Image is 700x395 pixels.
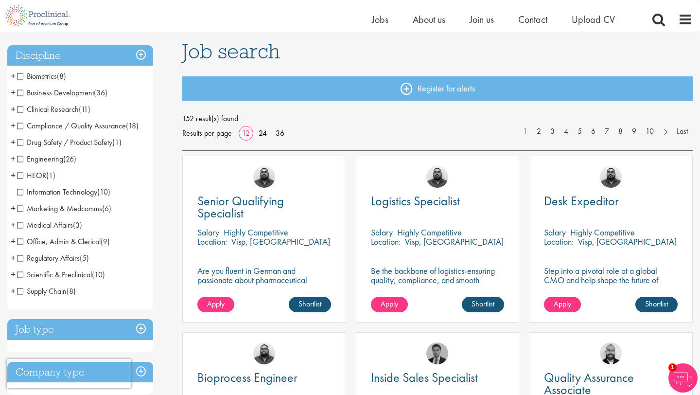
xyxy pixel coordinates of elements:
[11,135,16,149] span: +
[532,126,546,137] a: 2
[600,166,622,188] a: Ashley Bennett
[559,126,573,137] a: 4
[570,227,635,238] p: Highly Competitive
[101,236,110,247] span: (9)
[17,253,89,263] span: Regulatory Affairs
[544,227,566,238] span: Salary
[17,236,101,247] span: Office, Admin & Clerical
[11,201,16,215] span: +
[544,297,581,312] a: Apply
[224,227,288,238] p: Highly Competitive
[11,234,16,249] span: +
[578,236,677,247] p: Visp, [GEOGRAPHIC_DATA]
[102,203,111,214] span: (6)
[17,236,110,247] span: Office, Admin & Clerical
[11,267,16,282] span: +
[405,236,504,247] p: Visp, [GEOGRAPHIC_DATA]
[17,286,76,296] span: Supply Chain
[17,203,111,214] span: Marketing & Medcomms
[17,104,90,114] span: Clinical Research
[668,363,698,393] img: Chatbot
[518,13,547,26] a: Contact
[17,154,63,164] span: Engineering
[197,195,331,219] a: Senior Qualifying Specialist
[17,104,79,114] span: Clinical Research
[94,88,107,98] span: (36)
[272,128,288,138] a: 36
[17,170,55,180] span: HEOR
[572,13,615,26] a: Upload CV
[11,151,16,166] span: +
[231,236,330,247] p: Visp, [GEOGRAPHIC_DATA]
[253,166,275,188] a: Ashley Bennett
[635,297,678,312] a: Shortlist
[641,126,659,137] a: 10
[182,76,693,101] a: Register for alerts
[371,369,478,386] span: Inside Sales Specialist
[371,236,401,247] span: Location:
[197,236,227,247] span: Location:
[545,126,560,137] a: 3
[255,128,270,138] a: 24
[371,297,408,312] a: Apply
[11,284,16,298] span: +
[371,195,505,207] a: Logistics Specialist
[253,342,275,364] img: Ashley Bennett
[239,128,253,138] a: 12
[79,104,90,114] span: (11)
[426,342,448,364] img: Carl Gbolade
[554,299,571,309] span: Apply
[7,359,131,388] iframe: reCAPTCHA
[17,88,94,98] span: Business Development
[197,227,219,238] span: Salary
[544,236,574,247] span: Location:
[544,266,678,294] p: Step into a pivotal role at a global CMO and help shape the future of healthcare.
[17,187,110,197] span: Information Technology
[17,253,80,263] span: Regulatory Affairs
[381,299,398,309] span: Apply
[573,126,587,137] a: 5
[11,217,16,232] span: +
[97,187,110,197] span: (10)
[462,297,504,312] a: Shortlist
[17,269,92,280] span: Scientific & Preclinical
[197,369,297,386] span: Bioprocess Engineer
[371,227,393,238] span: Salary
[372,13,388,26] a: Jobs
[600,342,622,364] img: Jordan Kiely
[371,266,505,294] p: Be the backbone of logistics-ensuring quality, compliance, and smooth operations in a dynamic env...
[470,13,494,26] a: Join us
[371,372,505,384] a: Inside Sales Specialist
[11,85,16,100] span: +
[73,220,82,230] span: (3)
[668,363,677,372] span: 1
[182,126,232,141] span: Results per page
[11,118,16,133] span: +
[7,45,153,66] h3: Discipline
[17,121,126,131] span: Compliance / Quality Assurance
[17,269,105,280] span: Scientific & Preclinical
[17,121,139,131] span: Compliance / Quality Assurance
[544,195,678,207] a: Desk Expeditor
[613,126,628,137] a: 8
[11,69,16,83] span: +
[17,286,67,296] span: Supply Chain
[17,71,57,81] span: Biometrics
[17,220,73,230] span: Medical Affairs
[17,170,46,180] span: HEOR
[397,227,462,238] p: Highly Competitive
[92,269,105,280] span: (10)
[7,319,153,340] h3: Job type
[112,137,122,147] span: (1)
[413,13,445,26] a: About us
[182,38,280,64] span: Job search
[426,166,448,188] img: Ashley Bennett
[627,126,641,137] a: 9
[371,193,460,209] span: Logistics Specialist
